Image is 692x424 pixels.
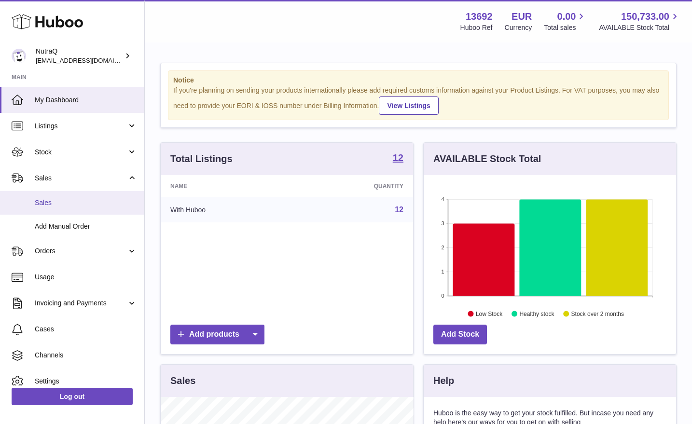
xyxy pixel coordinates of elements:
span: Total sales [544,23,587,32]
strong: 12 [393,153,403,163]
a: 12 [395,205,403,214]
text: Low Stock [476,310,503,317]
a: View Listings [379,96,438,115]
a: Add Stock [433,325,487,344]
div: Huboo Ref [460,23,493,32]
text: 1 [441,269,444,274]
span: Settings [35,377,137,386]
a: Log out [12,388,133,405]
a: 12 [393,153,403,164]
text: 4 [441,196,444,202]
strong: EUR [512,10,532,23]
text: Healthy stock [519,310,554,317]
h3: Sales [170,374,195,387]
span: Orders [35,246,127,256]
span: Listings [35,122,127,131]
span: Sales [35,174,127,183]
img: log@nutraq.com [12,49,26,63]
th: Quantity [294,175,413,197]
a: 150,733.00 AVAILABLE Stock Total [599,10,680,32]
h3: Total Listings [170,152,233,165]
strong: 13692 [466,10,493,23]
span: My Dashboard [35,96,137,105]
div: If you're planning on sending your products internationally please add required customs informati... [173,86,664,115]
span: Sales [35,198,137,207]
span: [EMAIL_ADDRESS][DOMAIN_NAME] [36,56,142,64]
text: 2 [441,245,444,250]
span: Stock [35,148,127,157]
h3: Help [433,374,454,387]
span: Invoicing and Payments [35,299,127,308]
span: Channels [35,351,137,360]
span: Usage [35,273,137,282]
a: 0.00 Total sales [544,10,587,32]
span: Add Manual Order [35,222,137,231]
text: Stock over 2 months [571,310,624,317]
span: 0.00 [557,10,576,23]
text: 3 [441,220,444,226]
span: 150,733.00 [621,10,669,23]
text: 0 [441,293,444,299]
a: Add products [170,325,264,344]
th: Name [161,175,294,197]
strong: Notice [173,76,664,85]
div: NutraQ [36,47,123,65]
h3: AVAILABLE Stock Total [433,152,541,165]
td: With Huboo [161,197,294,222]
div: Currency [505,23,532,32]
span: Cases [35,325,137,334]
span: AVAILABLE Stock Total [599,23,680,32]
